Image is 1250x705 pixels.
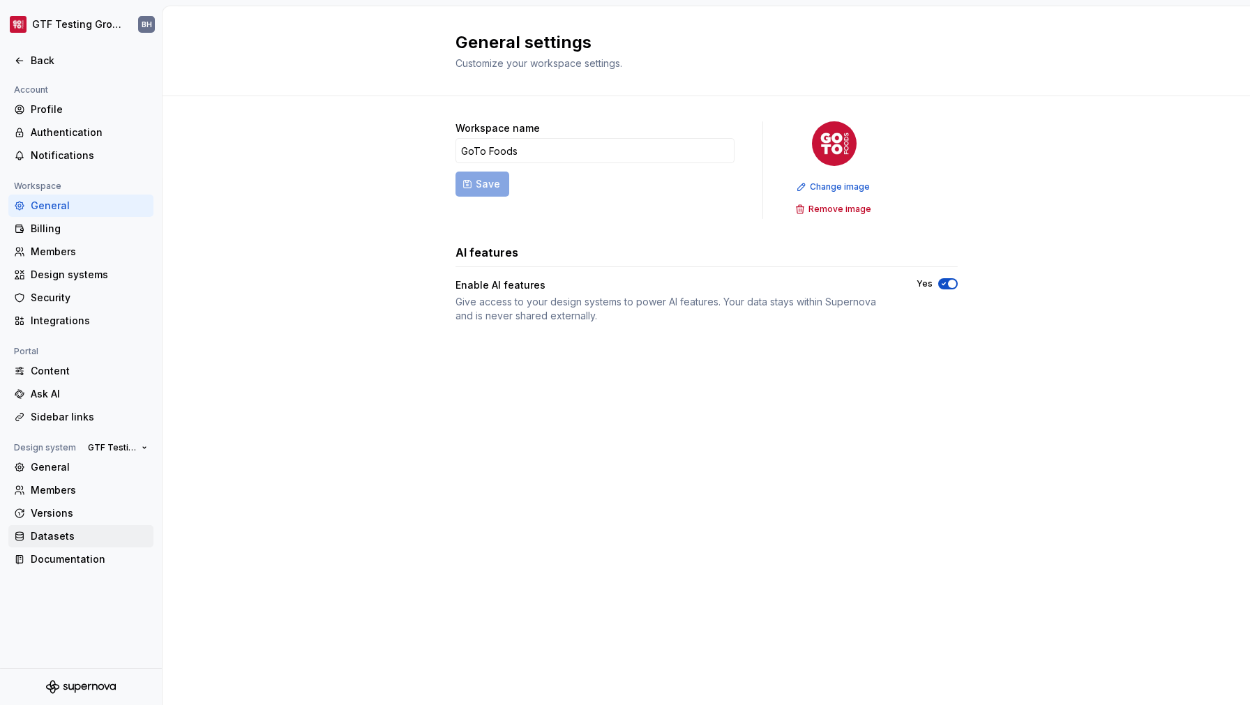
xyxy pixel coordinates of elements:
div: Versions [31,506,148,520]
div: Members [31,483,148,497]
label: Yes [917,278,933,289]
a: Back [8,50,153,72]
div: Integrations [31,314,148,328]
a: Ask AI [8,383,153,405]
div: Datasets [31,529,148,543]
img: f4f33d50-0937-4074-a32a-c7cda971eed1.png [10,16,27,33]
a: Content [8,360,153,382]
a: Design systems [8,264,153,286]
div: Security [31,291,148,305]
img: f4f33d50-0937-4074-a32a-c7cda971eed1.png [812,121,857,166]
div: Account [8,82,54,98]
a: Notifications [8,144,153,167]
div: GTF Testing Grounds [32,17,121,31]
div: Documentation [31,552,148,566]
h3: AI features [455,244,518,261]
span: Change image [810,181,870,192]
button: GTF Testing GroundsBH [3,9,159,40]
a: Members [8,479,153,501]
button: Change image [792,177,876,197]
span: GTF Testing Grounds [88,442,136,453]
div: Ask AI [31,387,148,401]
a: Integrations [8,310,153,332]
div: Content [31,364,148,378]
h2: General settings [455,31,941,54]
a: Sidebar links [8,406,153,428]
div: Sidebar links [31,410,148,424]
a: Security [8,287,153,309]
a: Profile [8,98,153,121]
div: Notifications [31,149,148,162]
a: Datasets [8,525,153,547]
div: Members [31,245,148,259]
div: Authentication [31,126,148,139]
a: Billing [8,218,153,240]
div: Give access to your design systems to power AI features. Your data stays within Supernova and is ... [455,295,891,323]
div: Workspace [8,178,67,195]
svg: Supernova Logo [46,680,116,694]
span: Customize your workspace settings. [455,57,622,69]
div: Profile [31,103,148,116]
a: Documentation [8,548,153,570]
a: Members [8,241,153,263]
div: Enable AI features [455,278,545,292]
button: Remove image [791,199,878,219]
a: Authentication [8,121,153,144]
div: BH [142,19,152,30]
a: General [8,456,153,478]
div: Portal [8,343,44,360]
a: General [8,195,153,217]
div: Design systems [31,268,148,282]
div: Design system [8,439,82,456]
div: General [31,199,148,213]
label: Workspace name [455,121,540,135]
div: General [31,460,148,474]
a: Versions [8,502,153,524]
span: Remove image [808,204,871,215]
div: Billing [31,222,148,236]
div: Back [31,54,148,68]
